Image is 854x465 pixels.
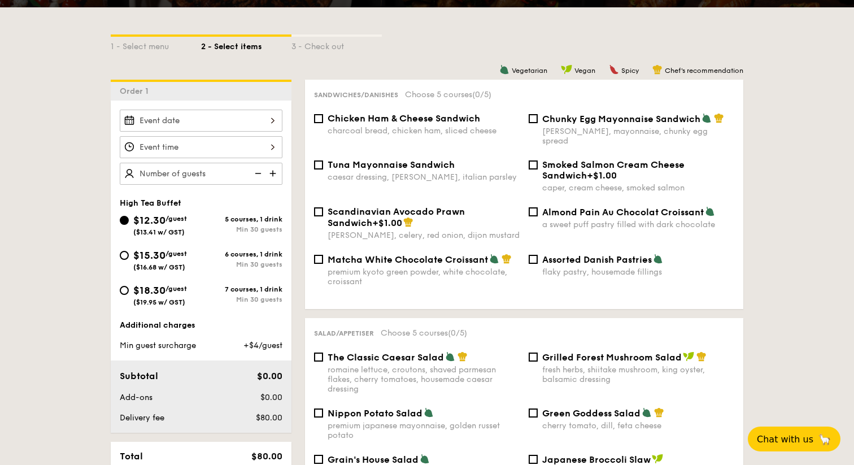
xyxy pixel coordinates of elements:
input: Almond Pain Au Chocolat Croissanta sweet puff pastry filled with dark chocolate [529,207,538,216]
img: icon-spicy.37a8142b.svg [609,64,619,75]
input: Event date [120,110,282,132]
img: icon-vegetarian.fe4039eb.svg [424,407,434,418]
div: charcoal bread, chicken ham, sliced cheese [328,126,520,136]
div: Additional charges [120,320,282,331]
img: icon-vegetarian.fe4039eb.svg [420,454,430,464]
span: (0/5) [472,90,491,99]
span: (0/5) [448,328,467,338]
input: Grilled Forest Mushroom Saladfresh herbs, shiitake mushroom, king oyster, balsamic dressing [529,353,538,362]
img: icon-vegan.f8ff3823.svg [652,454,663,464]
span: ($13.41 w/ GST) [133,228,185,236]
span: High Tea Buffet [120,198,181,208]
input: The Classic Caesar Saladromaine lettuce, croutons, shaved parmesan flakes, cherry tomatoes, house... [314,353,323,362]
span: $18.30 [133,284,165,297]
input: Chunky Egg Mayonnaise Sandwich[PERSON_NAME], mayonnaise, chunky egg spread [529,114,538,123]
div: [PERSON_NAME], celery, red onion, dijon mustard [328,231,520,240]
button: Chat with us🦙 [748,427,840,451]
img: icon-chef-hat.a58ddaea.svg [714,113,724,123]
span: Matcha White Chocolate Croissant [328,254,488,265]
span: $80.00 [251,451,282,462]
div: premium kyoto green powder, white chocolate, croissant [328,267,520,286]
span: /guest [165,250,187,258]
div: 5 courses, 1 drink [201,215,282,223]
div: 2 - Select items [201,37,291,53]
img: icon-reduce.1d2dbef1.svg [249,163,265,184]
span: $15.30 [133,249,165,262]
span: Grilled Forest Mushroom Salad [542,352,682,363]
input: $15.30/guest($16.68 w/ GST)6 courses, 1 drinkMin 30 guests [120,251,129,260]
img: icon-vegetarian.fe4039eb.svg [705,206,715,216]
div: cherry tomato, dill, feta cheese [542,421,734,431]
div: 1 - Select menu [111,37,201,53]
div: 7 courses, 1 drink [201,285,282,293]
img: icon-chef-hat.a58ddaea.svg [502,254,512,264]
span: /guest [165,285,187,293]
img: icon-add.58712e84.svg [265,163,282,184]
span: +$1.00 [372,218,402,228]
div: 6 courses, 1 drink [201,250,282,258]
img: icon-chef-hat.a58ddaea.svg [654,407,664,418]
span: Total [120,451,143,462]
span: $0.00 [257,371,282,381]
span: $12.30 [133,214,165,227]
span: Chat with us [757,434,813,445]
div: flaky pastry, housemade fillings [542,267,734,277]
span: +$4/guest [243,341,282,350]
input: Event time [120,136,282,158]
span: Vegetarian [512,67,547,75]
div: [PERSON_NAME], mayonnaise, chunky egg spread [542,127,734,146]
img: icon-vegetarian.fe4039eb.svg [499,64,509,75]
span: Choose 5 courses [381,328,467,338]
span: Sandwiches/Danishes [314,91,398,99]
input: Chicken Ham & Cheese Sandwichcharcoal bread, chicken ham, sliced cheese [314,114,323,123]
span: $0.00 [260,393,282,402]
span: Choose 5 courses [405,90,491,99]
input: Number of guests [120,163,282,185]
input: Grain's House Saladcorn kernel, roasted sesame dressing, cherry tomato [314,455,323,464]
div: Min 30 guests [201,260,282,268]
img: icon-vegetarian.fe4039eb.svg [653,254,663,264]
span: Almond Pain Au Chocolat Croissant [542,207,704,218]
div: Min 30 guests [201,225,282,233]
input: Matcha White Chocolate Croissantpremium kyoto green powder, white chocolate, croissant [314,255,323,264]
span: Min guest surcharge [120,341,196,350]
span: Assorted Danish Pastries [542,254,652,265]
img: icon-vegan.f8ff3823.svg [683,351,694,362]
span: ($16.68 w/ GST) [133,263,185,271]
span: Nippon Potato Salad [328,408,422,419]
span: /guest [165,215,187,223]
span: The Classic Caesar Salad [328,352,444,363]
span: Japanese Broccoli Slaw [542,454,651,465]
img: icon-chef-hat.a58ddaea.svg [652,64,663,75]
span: +$1.00 [587,170,617,181]
span: Chicken Ham & Cheese Sandwich [328,113,480,124]
span: Tuna Mayonnaise Sandwich [328,159,455,170]
input: $18.30/guest($19.95 w/ GST)7 courses, 1 drinkMin 30 guests [120,286,129,295]
img: icon-chef-hat.a58ddaea.svg [696,351,707,362]
span: Order 1 [120,86,153,96]
span: Chef's recommendation [665,67,743,75]
input: Green Goddess Saladcherry tomato, dill, feta cheese [529,408,538,418]
span: Add-ons [120,393,152,402]
span: $80.00 [256,413,282,423]
div: caesar dressing, [PERSON_NAME], italian parsley [328,172,520,182]
div: a sweet puff pastry filled with dark chocolate [542,220,734,229]
span: 🦙 [818,433,831,446]
span: ($19.95 w/ GST) [133,298,185,306]
img: icon-chef-hat.a58ddaea.svg [403,217,413,227]
span: Grain's House Salad [328,454,419,465]
span: Spicy [621,67,639,75]
input: Japanese Broccoli Slawgreek extra virgin olive oil, kizami nori, ginger, yuzu soy-sesame dressing [529,455,538,464]
span: Delivery fee [120,413,164,423]
img: icon-vegetarian.fe4039eb.svg [445,351,455,362]
img: icon-vegetarian.fe4039eb.svg [701,113,712,123]
div: romaine lettuce, croutons, shaved parmesan flakes, cherry tomatoes, housemade caesar dressing [328,365,520,394]
span: Subtotal [120,371,158,381]
img: icon-vegan.f8ff3823.svg [561,64,572,75]
div: Min 30 guests [201,295,282,303]
div: 3 - Check out [291,37,382,53]
img: icon-vegetarian.fe4039eb.svg [489,254,499,264]
div: premium japanese mayonnaise, golden russet potato [328,421,520,440]
input: Tuna Mayonnaise Sandwichcaesar dressing, [PERSON_NAME], italian parsley [314,160,323,170]
input: Scandinavian Avocado Prawn Sandwich+$1.00[PERSON_NAME], celery, red onion, dijon mustard [314,207,323,216]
